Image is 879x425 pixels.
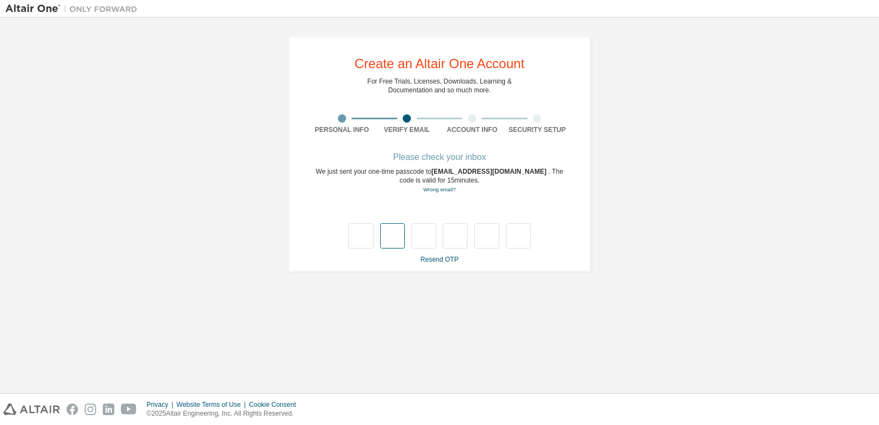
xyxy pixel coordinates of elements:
[176,400,249,409] div: Website Terms of Use
[439,125,505,134] div: Account Info
[431,168,548,175] span: [EMAIL_ADDRESS][DOMAIN_NAME]
[121,404,137,415] img: youtube.svg
[3,404,60,415] img: altair_logo.svg
[5,3,143,14] img: Altair One
[103,404,114,415] img: linkedin.svg
[354,57,525,70] div: Create an Altair One Account
[147,400,176,409] div: Privacy
[505,125,570,134] div: Security Setup
[66,404,78,415] img: facebook.svg
[368,77,512,95] div: For Free Trials, Licenses, Downloads, Learning & Documentation and so much more.
[309,154,570,161] div: Please check your inbox
[309,125,375,134] div: Personal Info
[375,125,440,134] div: Verify Email
[147,409,303,418] p: © 2025 Altair Engineering, Inc. All Rights Reserved.
[85,404,96,415] img: instagram.svg
[420,256,458,263] a: Resend OTP
[309,167,570,194] div: We just sent your one-time passcode to . The code is valid for 15 minutes.
[249,400,302,409] div: Cookie Consent
[423,186,455,192] a: Go back to the registration form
